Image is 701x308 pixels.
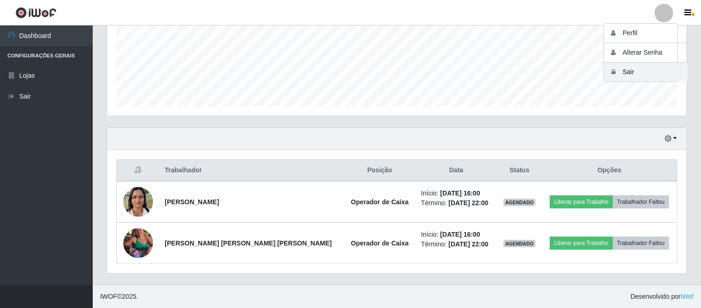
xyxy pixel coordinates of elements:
[351,239,409,247] strong: Operador de Caixa
[613,237,669,250] button: Trabalhador Faltou
[613,195,669,208] button: Trabalhador Faltou
[550,195,612,208] button: Liberar para Trabalho
[165,239,331,247] strong: [PERSON_NAME] [PERSON_NAME] [PERSON_NAME]
[351,198,409,206] strong: Operador de Caixa
[421,189,491,198] li: Início:
[503,240,536,247] span: AGENDADO
[159,160,344,182] th: Trabalhador
[497,160,542,182] th: Status
[631,292,694,302] span: Desenvolvido por
[15,7,57,19] img: CoreUI Logo
[415,160,497,182] th: Data
[448,240,488,248] time: [DATE] 22:00
[421,198,491,208] li: Término:
[421,239,491,249] li: Término:
[440,231,480,238] time: [DATE] 16:00
[123,182,153,221] img: 1720809249319.jpeg
[681,293,694,300] a: iWof
[100,292,138,302] span: © 2025 .
[344,160,415,182] th: Posição
[604,43,688,63] button: Alterar Senha
[604,63,688,82] button: Sair
[550,237,612,250] button: Liberar para Trabalho
[100,293,117,300] span: IWOF
[165,198,219,206] strong: [PERSON_NAME]
[503,199,536,206] span: AGENDADO
[421,230,491,239] li: Início:
[604,24,688,43] button: Perfil
[440,189,480,197] time: [DATE] 16:00
[542,160,677,182] th: Opções
[123,217,153,270] img: 1744399618911.jpeg
[448,199,488,207] time: [DATE] 22:00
